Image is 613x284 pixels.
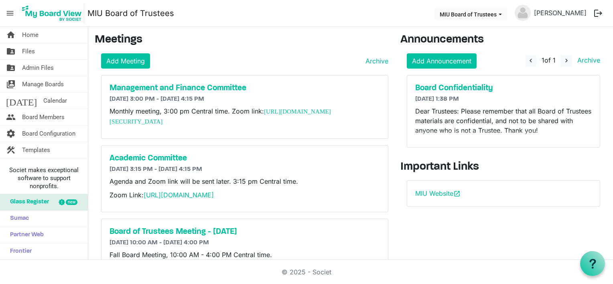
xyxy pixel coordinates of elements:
[6,227,44,243] span: Partner Web
[574,56,600,64] a: Archive
[110,106,380,126] p: Monthly meeting, 3:00 pm Central time. Zoom link:
[6,93,37,109] span: [DATE]
[110,191,214,199] span: Zoom Link:
[515,5,531,21] img: no-profile-picture.svg
[6,109,16,125] span: people
[22,43,35,59] span: Files
[43,93,67,109] span: Calendar
[407,53,477,69] a: Add Announcement
[95,33,388,47] h3: Meetings
[20,3,84,23] img: My Board View Logo
[6,60,16,76] span: folder_shared
[87,5,174,21] a: MIU Board of Trustees
[110,108,331,125] a: [URL][DOMAIN_NAME][SECURITY_DATA]
[101,53,150,69] a: Add Meeting
[415,96,459,102] span: [DATE] 1:38 PM
[110,239,380,247] h6: [DATE] 10:00 AM - [DATE] 4:00 PM
[2,6,18,21] span: menu
[6,76,16,92] span: switch_account
[22,76,64,92] span: Manage Boards
[6,194,49,210] span: Glass Register
[542,56,556,64] span: of 1
[22,126,75,142] span: Board Configuration
[20,3,87,23] a: My Board View Logo
[4,166,84,190] span: Societ makes exceptional software to support nonprofits.
[110,83,380,93] a: Management and Finance Committee
[22,109,65,125] span: Board Members
[6,211,29,227] span: Sumac
[400,33,607,47] h3: Announcements
[110,176,380,186] p: Agenda and Zoom link will be sent later. 3:15 pm Central time.
[542,56,544,64] span: 1
[415,189,461,197] a: MIU Websiteopen_in_new
[561,55,572,67] button: navigate_next
[400,160,607,174] h3: Important Links
[434,8,507,20] button: MIU Board of Trustees dropdownbutton
[453,190,461,197] span: open_in_new
[527,57,534,64] span: navigate_before
[22,142,50,158] span: Templates
[6,243,32,260] span: Frontier
[110,154,380,163] a: Academic Committee
[110,227,380,237] a: Board of Trustees Meeting - [DATE]
[6,126,16,142] span: settings
[415,83,592,93] a: Board Confidentiality
[6,27,16,43] span: home
[531,5,590,21] a: [PERSON_NAME]
[415,106,592,135] p: Dear Trustees: Please remember that all Board of Trustees materials are confidential, and not to ...
[362,56,388,66] a: Archive
[525,55,536,67] button: navigate_before
[110,250,380,260] p: Fall Board Meeting, 10:00 AM - 4:00 PM Central time.
[110,95,380,103] h6: [DATE] 3:00 PM - [DATE] 4:15 PM
[6,142,16,158] span: construction
[282,268,331,276] a: © 2025 - Societ
[144,191,214,199] a: [URL][DOMAIN_NAME]
[563,57,570,64] span: navigate_next
[6,43,16,59] span: folder_shared
[590,5,607,22] button: logout
[22,60,54,76] span: Admin Files
[22,27,39,43] span: Home
[110,166,380,173] h6: [DATE] 3:15 PM - [DATE] 4:15 PM
[66,199,77,205] div: new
